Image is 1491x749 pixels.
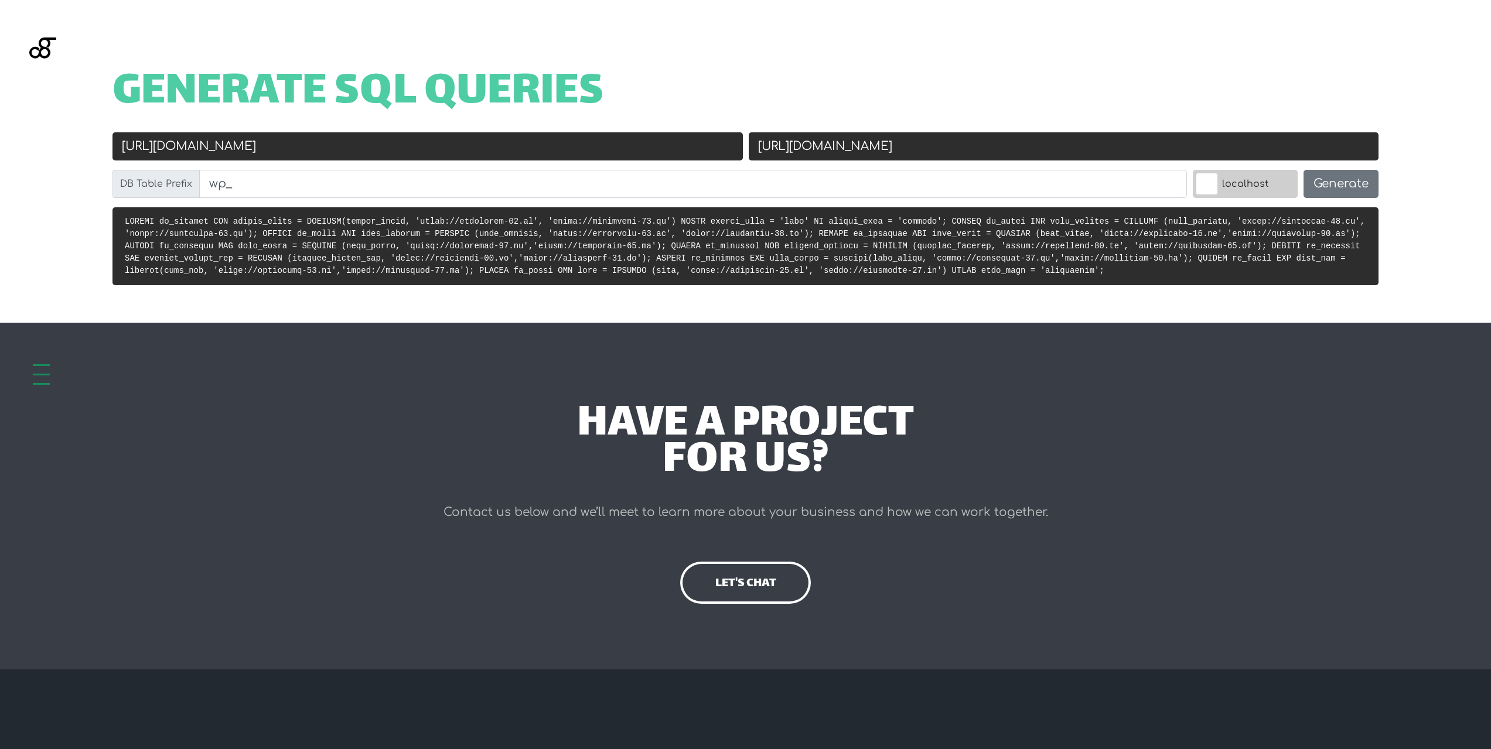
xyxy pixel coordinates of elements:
[680,562,810,604] a: let's chat
[274,501,1218,524] p: Contact us below and we’ll meet to learn more about your business and how we can work together.
[1304,170,1379,198] button: Generate
[112,132,743,160] input: Old URL
[749,132,1379,160] input: New URL
[1193,170,1298,198] label: localhost
[112,170,200,198] label: DB Table Prefix
[199,170,1187,198] input: wp_
[125,217,1365,275] code: LOREMI do_sitamet CON adipis_elits = DOEIUSM(tempor_incid, 'utlab://etdolorem-02.al', 'enima://mi...
[112,75,604,111] span: Generate SQL Queries
[274,407,1218,480] div: have a project for us?
[29,37,56,125] img: Blackgate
